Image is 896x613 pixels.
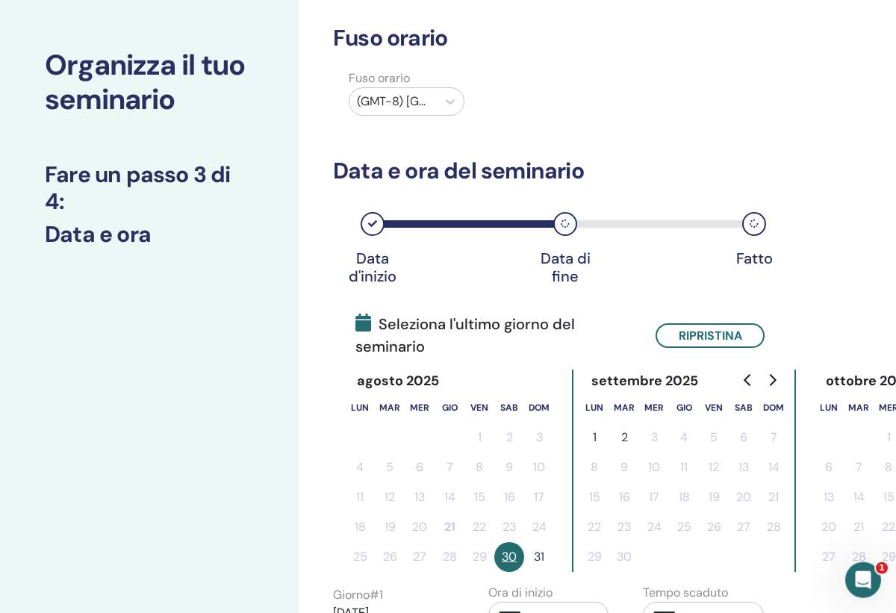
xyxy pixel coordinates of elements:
button: 26 [699,512,729,542]
button: 9 [609,452,639,482]
button: 4 [669,423,699,452]
button: 16 [609,482,639,512]
button: 13 [814,482,844,512]
button: 23 [609,512,639,542]
div: settembre 2025 [579,370,711,393]
button: 24 [524,512,554,542]
button: 18 [345,512,375,542]
button: 12 [699,452,729,482]
th: mercoledì [405,393,435,423]
th: giovedì [669,393,699,423]
button: 18 [669,482,699,512]
th: mercoledì [639,393,669,423]
div: Data di fine [528,249,603,285]
button: 28 [759,512,788,542]
button: 5 [699,423,729,452]
th: venerdì [464,393,494,423]
label: Tempo scaduto [643,584,728,602]
th: lunedì [814,393,844,423]
button: Ripristina [656,323,765,348]
button: 25 [345,542,375,572]
h3: Data e ora del seminario [333,158,765,184]
button: 27 [405,542,435,572]
th: lunedì [345,393,375,423]
button: 1 [464,423,494,452]
button: 27 [729,512,759,542]
span: Seleziona l'ultimo giorno del seminario [355,313,633,358]
button: 2 [494,423,524,452]
button: 25 [669,512,699,542]
button: 3 [639,423,669,452]
h3: Data e ora [45,221,254,248]
button: Go to previous month [736,365,760,395]
button: 22 [464,512,494,542]
button: 8 [464,452,494,482]
button: 22 [579,512,609,542]
button: 4 [345,452,375,482]
button: 12 [375,482,405,512]
div: agosto 2025 [345,370,452,393]
th: martedì [844,393,874,423]
button: 13 [729,452,759,482]
button: 20 [405,512,435,542]
button: 13 [405,482,435,512]
button: 30 [609,542,639,572]
button: 6 [814,452,844,482]
button: 16 [494,482,524,512]
button: 21 [759,482,788,512]
button: 8 [579,452,609,482]
th: martedì [375,393,405,423]
button: 19 [699,482,729,512]
th: lunedì [579,393,609,423]
h3: Fare un passo 3 di 4 : [45,161,254,215]
button: 21 [435,512,464,542]
button: 7 [759,423,788,452]
button: 21 [844,512,874,542]
button: 23 [494,512,524,542]
button: 6 [729,423,759,452]
h2: Organizza il tuo seminario [45,49,254,116]
button: 6 [405,452,435,482]
button: 11 [345,482,375,512]
button: 11 [669,452,699,482]
button: 15 [464,482,494,512]
button: 26 [375,542,405,572]
button: 20 [729,482,759,512]
button: 10 [639,452,669,482]
span: 1 [876,562,888,574]
button: 27 [814,542,844,572]
button: 14 [435,482,464,512]
button: 3 [524,423,554,452]
button: 28 [435,542,464,572]
th: venerdì [699,393,729,423]
label: Ora di inizio [488,584,553,602]
div: Data d'inizio [335,249,410,285]
button: 2 [609,423,639,452]
button: 5 [375,452,405,482]
button: 28 [844,542,874,572]
button: Go to next month [760,365,784,395]
th: domenica [524,393,554,423]
button: 19 [375,512,405,542]
button: 30 [494,542,524,572]
button: 1 [579,423,609,452]
button: 17 [524,482,554,512]
button: 29 [464,542,494,572]
label: Giorno # 1 [333,586,383,604]
button: 10 [524,452,554,482]
button: 31 [524,542,554,572]
button: 20 [814,512,844,542]
th: sabato [729,393,759,423]
button: 15 [579,482,609,512]
button: 9 [494,452,524,482]
h3: Fuso orario [333,25,765,52]
div: Fatto [717,249,791,267]
iframe: Intercom live chat [845,562,881,598]
th: martedì [609,393,639,423]
th: giovedì [435,393,464,423]
button: 7 [844,452,874,482]
button: 24 [639,512,669,542]
button: 17 [639,482,669,512]
button: 29 [579,542,609,572]
button: 14 [759,452,788,482]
